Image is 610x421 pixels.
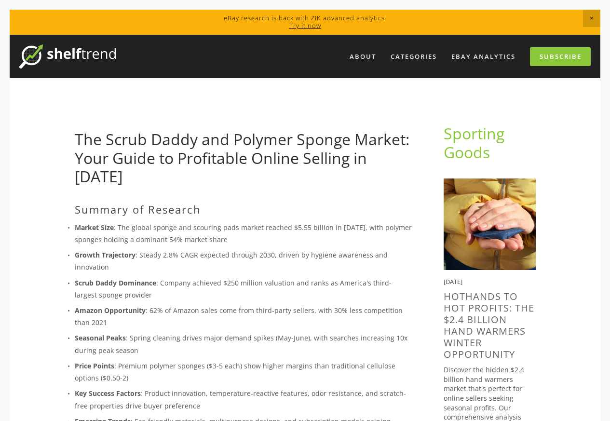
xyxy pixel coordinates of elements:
[75,277,413,301] p: : Company achieved $250 million valuation and ranks as America's third-largest sponge provider
[75,203,413,216] h2: Summary of Research
[75,249,413,273] p: : Steady 2.8% CAGR expected through 2030, driven by hygiene awareness and innovation
[444,290,534,361] a: HotHands to Hot Profits: The $2.4 Billion Hand Warmers Winter Opportunity
[444,123,508,162] a: Sporting Goods
[289,21,321,30] a: Try it now
[343,49,382,65] a: About
[75,360,413,384] p: : Premium polymer sponges ($3-5 each) show higher margins than traditional cellulose options ($0....
[75,129,409,187] a: The Scrub Daddy and Polymer Sponge Market: Your Guide to Profitable Online Selling in [DATE]
[75,389,141,398] strong: Key Success Factors
[75,223,114,232] strong: Market Size
[75,333,126,342] strong: Seasonal Peaks
[384,49,443,65] div: Categories
[75,387,413,411] p: : Product innovation, temperature-reactive features, odor resistance, and scratch-free properties...
[19,44,116,68] img: ShelfTrend
[444,277,462,286] time: [DATE]
[75,332,413,356] p: : Spring cleaning drives major demand spikes (May-June), with searches increasing 10x during peak...
[530,47,591,66] a: Subscribe
[75,306,146,315] strong: Amazon Opportunity
[75,278,156,287] strong: Scrub Daddy Dominance
[75,250,136,259] strong: Growth Trajectory
[583,10,600,27] span: Close Announcement
[444,178,536,270] img: HotHands to Hot Profits: The $2.4 Billion Hand Warmers Winter Opportunity
[445,49,522,65] a: eBay Analytics
[75,221,413,245] p: : The global sponge and scouring pads market reached $5.55 billion in [DATE], with polymer sponge...
[75,361,114,370] strong: Price Points
[75,304,413,328] p: : 62% of Amazon sales come from third-party sellers, with 30% less competition than 2021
